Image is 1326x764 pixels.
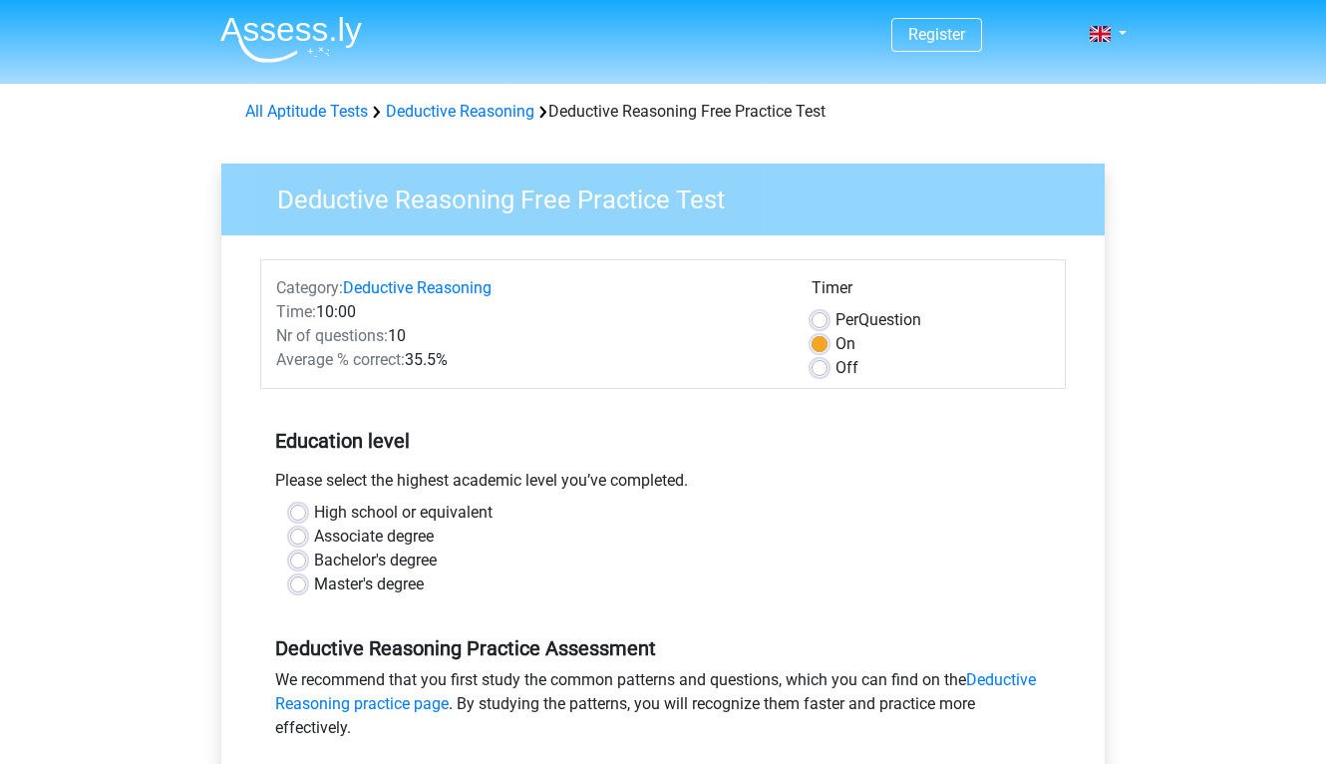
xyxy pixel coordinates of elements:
[835,332,855,356] label: On
[835,356,858,380] label: Off
[276,326,388,345] span: Nr of questions:
[245,102,368,121] a: All Aptitude Tests
[220,16,362,63] img: Assessly
[386,102,534,121] a: Deductive Reasoning
[275,421,1051,461] h5: Education level
[314,573,424,596] label: Master's degree
[314,525,434,549] label: Associate degree
[261,348,797,372] div: 35.5%
[261,324,797,348] div: 10
[276,278,343,297] span: Category:
[835,308,921,332] label: Question
[314,501,493,525] label: High school or equivalent
[237,100,1089,124] div: Deductive Reasoning Free Practice Test
[253,177,1090,215] h3: Deductive Reasoning Free Practice Test
[261,300,797,324] div: 10:00
[835,310,858,329] span: Per
[276,350,405,369] span: Average % correct:
[908,25,965,44] a: Register
[343,278,492,297] a: Deductive Reasoning
[260,668,1066,748] div: We recommend that you first study the common patterns and questions, which you can find on the . ...
[275,636,1051,660] h5: Deductive Reasoning Practice Assessment
[276,302,316,321] span: Time:
[260,469,1066,501] div: Please select the highest academic level you’ve completed.
[314,549,437,573] label: Bachelor's degree
[812,276,1050,308] div: Timer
